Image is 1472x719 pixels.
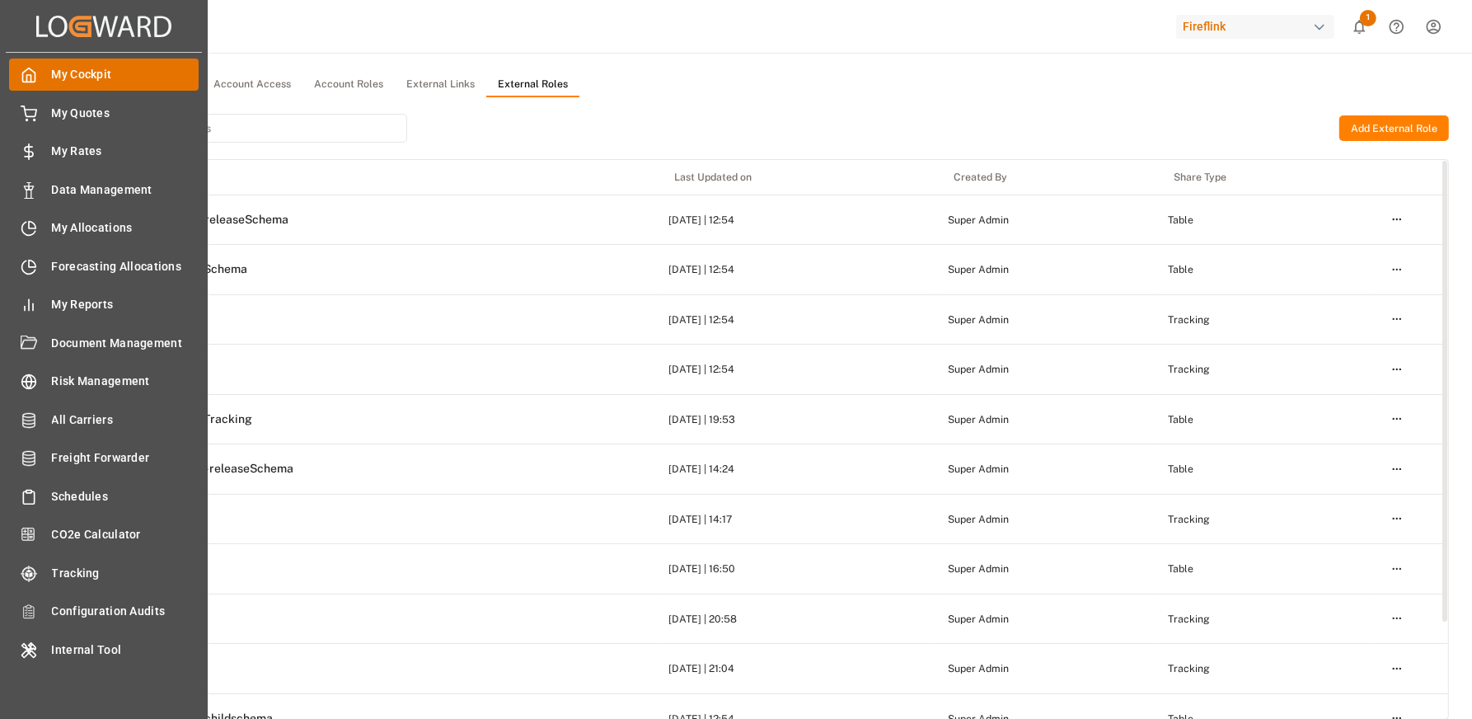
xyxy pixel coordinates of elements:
[1156,594,1374,644] td: Tracking
[52,373,199,390] span: Risk Management
[486,73,579,97] button: External Roles
[936,544,1156,594] td: Super Admin
[1341,8,1378,45] button: show 1 new notifications
[936,345,1156,395] td: Super Admin
[936,195,1156,245] td: Super Admin
[658,345,937,395] td: [DATE] | 12:54
[1378,8,1415,45] button: Help Center
[52,526,199,543] span: CO2e Calculator
[1360,10,1376,26] span: 1
[1339,115,1449,142] button: Add External Role
[52,335,199,352] span: Document Management
[1156,444,1374,495] td: Table
[9,250,199,282] a: Forecasting Allocations
[936,594,1156,644] td: Super Admin
[936,644,1156,694] td: Super Admin
[1176,15,1334,39] div: Fireflink
[936,494,1156,544] td: Super Admin
[936,245,1156,295] td: Super Admin
[1156,394,1374,444] td: Table
[9,365,199,397] a: Risk Management
[936,294,1156,345] td: Super Admin
[658,394,937,444] td: [DATE] | 19:53
[658,544,937,594] td: [DATE] | 16:50
[78,160,658,195] th: External Role
[658,245,937,295] td: [DATE] | 12:54
[52,449,199,467] span: Freight Forwarder
[9,595,199,627] a: Configuration Audits
[9,59,199,91] a: My Cockpit
[52,219,199,237] span: My Allocations
[52,181,199,199] span: Data Management
[1156,494,1374,544] td: Tracking
[658,594,937,644] td: [DATE] | 20:58
[302,73,395,97] button: Account Roles
[9,289,199,321] a: My Reports
[1156,644,1374,694] td: Tracking
[52,296,199,313] span: My Reports
[936,394,1156,444] td: Super Admin
[9,519,199,551] a: CO2e Calculator
[52,258,199,275] span: Forecasting Allocations
[9,403,199,435] a: All Carriers
[658,444,937,495] td: [DATE] | 14:24
[1156,294,1374,345] td: Tracking
[77,114,407,143] input: Search for External Roles
[9,212,199,244] a: My Allocations
[9,96,199,129] a: My Quotes
[1156,345,1374,395] td: Tracking
[52,411,199,429] span: All Carriers
[52,488,199,505] span: Schedules
[658,195,937,245] td: [DATE] | 12:54
[52,641,199,659] span: Internal Tool
[52,565,199,582] span: Tracking
[1156,160,1374,195] th: Share Type
[936,160,1156,195] th: Created By
[658,494,937,544] td: [DATE] | 14:17
[9,327,199,359] a: Document Management
[9,135,199,167] a: My Rates
[1176,11,1341,42] button: Fireflink
[9,173,199,205] a: Data Management
[52,603,199,620] span: Configuration Audits
[1156,245,1374,295] td: Table
[658,294,937,345] td: [DATE] | 12:54
[52,66,199,83] span: My Cockpit
[658,644,937,694] td: [DATE] | 21:04
[9,557,199,589] a: Tracking
[52,143,199,160] span: My Rates
[9,633,199,665] a: Internal Tool
[395,73,486,97] button: External Links
[1156,195,1374,245] td: Table
[936,444,1156,495] td: Super Admin
[202,73,302,97] button: Account Access
[658,160,937,195] th: Last Updated on
[1156,544,1374,594] td: Table
[9,442,199,474] a: Freight Forwarder
[52,105,199,122] span: My Quotes
[9,480,199,512] a: Schedules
